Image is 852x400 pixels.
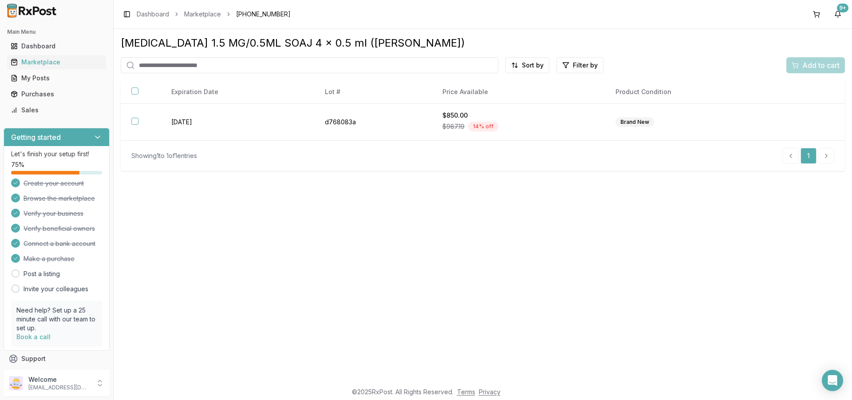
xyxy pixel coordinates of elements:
[4,87,110,101] button: Purchases
[432,80,605,104] th: Price Available
[24,269,60,278] a: Post a listing
[137,10,169,19] a: Dashboard
[24,285,88,293] a: Invite your colleagues
[11,74,103,83] div: My Posts
[605,80,778,104] th: Product Condition
[137,10,291,19] nav: breadcrumb
[11,58,103,67] div: Marketplace
[28,384,90,391] p: [EMAIL_ADDRESS][DOMAIN_NAME]
[457,388,475,396] a: Terms
[161,80,314,104] th: Expiration Date
[16,306,97,333] p: Need help? Set up a 25 minute call with our team to set up.
[4,351,110,367] button: Support
[11,132,61,143] h3: Getting started
[573,61,598,70] span: Filter by
[4,103,110,117] button: Sales
[161,104,314,141] td: [DATE]
[314,80,432,104] th: Lot #
[11,160,24,169] span: 75 %
[11,150,102,158] p: Let's finish your setup first!
[505,57,549,73] button: Sort by
[801,148,816,164] a: 1
[7,28,106,36] h2: Main Menu
[131,151,197,160] div: Showing 1 to 1 of 1 entries
[184,10,221,19] a: Marketplace
[121,36,845,50] div: [MEDICAL_DATA] 1.5 MG/0.5ML SOAJ 4 x 0.5 ml ([PERSON_NAME])
[4,4,60,18] img: RxPost Logo
[442,111,595,120] div: $850.00
[28,375,90,384] p: Welcome
[522,61,544,70] span: Sort by
[24,224,95,233] span: Verify beneficial owners
[7,86,106,102] a: Purchases
[11,42,103,51] div: Dashboard
[24,254,75,263] span: Make a purchase
[831,7,845,21] button: 9+
[24,209,83,218] span: Verify your business
[11,90,103,99] div: Purchases
[837,4,848,12] div: 9+
[4,39,110,53] button: Dashboard
[24,179,84,188] span: Create your account
[24,239,95,248] span: Connect a bank account
[24,194,95,203] span: Browse the marketplace
[556,57,603,73] button: Filter by
[4,55,110,69] button: Marketplace
[7,38,106,54] a: Dashboard
[468,122,498,131] div: 14 % off
[615,117,654,127] div: Brand New
[314,104,432,141] td: d768083a
[442,122,465,131] span: $987.19
[822,370,843,391] div: Open Intercom Messenger
[9,376,23,390] img: User avatar
[4,71,110,85] button: My Posts
[7,54,106,70] a: Marketplace
[783,148,834,164] nav: pagination
[236,10,291,19] span: [PHONE_NUMBER]
[479,388,501,396] a: Privacy
[7,102,106,118] a: Sales
[11,106,103,115] div: Sales
[7,70,106,86] a: My Posts
[16,333,51,341] a: Book a call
